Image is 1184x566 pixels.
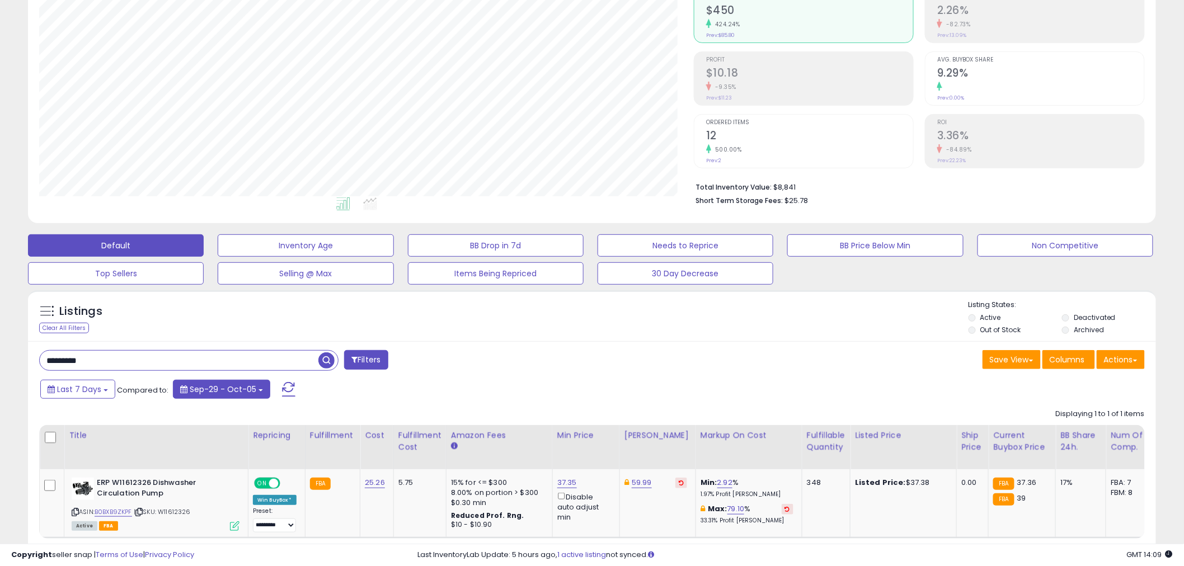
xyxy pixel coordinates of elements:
[1074,313,1116,322] label: Deactivated
[706,4,913,19] h2: $450
[993,493,1014,506] small: FBA
[855,430,952,441] div: Listed Price
[39,323,89,333] div: Clear All Filters
[706,95,732,101] small: Prev: $11.23
[451,488,544,498] div: 8.00% on portion > $300
[1097,350,1145,369] button: Actions
[1060,478,1097,488] div: 17%
[598,234,773,257] button: Needs to Reprice
[408,262,584,285] button: Items Being Repriced
[855,478,948,488] div: $37.38
[95,507,132,517] a: B0BXB9ZKPF
[937,157,966,164] small: Prev: 22.23%
[253,507,297,532] div: Preset:
[978,234,1153,257] button: Non Competitive
[807,478,842,488] div: 348
[937,4,1144,19] h2: 2.26%
[708,503,727,514] b: Max:
[72,521,97,531] span: All listings currently available for purchase on Amazon
[279,479,297,488] span: OFF
[784,195,808,206] span: $25.78
[69,430,243,441] div: Title
[451,520,544,530] div: $10 - $10.90
[558,549,607,560] a: 1 active listing
[696,425,802,469] th: The percentage added to the cost of goods (COGS) that forms the calculator for Min & Max prices.
[711,83,736,91] small: -9.35%
[145,549,194,560] a: Privacy Policy
[557,430,615,441] div: Min Price
[937,120,1144,126] span: ROI
[1127,549,1173,560] span: 2025-10-13 14:09 GMT
[980,313,1001,322] label: Active
[937,95,964,101] small: Prev: 0.00%
[701,430,797,441] div: Markup on Cost
[173,380,270,399] button: Sep-29 - Oct-05
[706,129,913,144] h2: 12
[1060,430,1101,453] div: BB Share 24h.
[1111,478,1148,488] div: FBA: 7
[937,129,1144,144] h2: 3.36%
[310,478,331,490] small: FBA
[218,262,393,285] button: Selling @ Max
[1017,493,1026,503] span: 39
[40,380,115,399] button: Last 7 Days
[11,549,52,560] strong: Copyright
[701,517,793,525] p: 33.31% Profit [PERSON_NAME]
[134,507,191,516] span: | SKU: W11612326
[711,20,740,29] small: 424.24%
[28,262,204,285] button: Top Sellers
[96,549,143,560] a: Terms of Use
[937,32,966,39] small: Prev: 13.09%
[1050,354,1085,365] span: Columns
[785,506,790,512] i: Revert to store-level Max Markup
[1111,430,1152,453] div: Num of Comp.
[408,234,584,257] button: BB Drop in 7d
[117,385,168,395] span: Compared to:
[706,57,913,63] span: Profit
[787,234,963,257] button: BB Price Below Min
[557,490,611,522] div: Disable auto adjust min
[451,498,544,508] div: $0.30 min
[980,325,1021,334] label: Out of Stock
[993,430,1051,453] div: Current Buybox Price
[624,430,691,441] div: [PERSON_NAME]
[701,490,793,498] p: 1.97% Profit [PERSON_NAME]
[557,477,577,488] a: 37.35
[961,430,984,453] div: Ship Price
[253,430,300,441] div: Repricing
[855,477,906,488] b: Listed Price:
[807,430,845,453] div: Fulfillable Quantity
[451,430,548,441] div: Amazon Fees
[310,430,355,441] div: Fulfillment
[696,180,1136,193] li: $8,841
[706,157,721,164] small: Prev: 2
[218,234,393,257] button: Inventory Age
[190,384,256,395] span: Sep-29 - Oct-05
[418,550,1173,560] div: Last InventoryLab Update: 5 hours ago, not synced.
[451,478,544,488] div: 15% for <= $300
[97,478,233,501] b: ERP W11612326 Dishwasher Circulation Pump
[451,441,458,451] small: Amazon Fees.
[99,521,118,531] span: FBA
[28,234,204,257] button: Default
[1074,325,1104,334] label: Archived
[937,57,1144,63] span: Avg. Buybox Share
[696,182,772,192] b: Total Inventory Value:
[727,503,745,515] a: 79.10
[696,196,783,205] b: Short Term Storage Fees:
[398,430,441,453] div: Fulfillment Cost
[983,350,1041,369] button: Save View
[365,430,389,441] div: Cost
[72,478,94,500] img: 31Wcvc6XtUL._SL40_.jpg
[706,120,913,126] span: Ordered Items
[398,478,438,488] div: 5.75
[717,477,733,488] a: 2.92
[942,145,972,154] small: -84.89%
[701,504,793,525] div: %
[1111,488,1148,498] div: FBM: 8
[451,511,524,520] b: Reduced Prof. Rng.
[253,495,297,505] div: Win BuyBox *
[72,478,239,530] div: ASIN:
[706,67,913,82] h2: $10.18
[1056,409,1145,419] div: Displaying 1 to 1 of 1 items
